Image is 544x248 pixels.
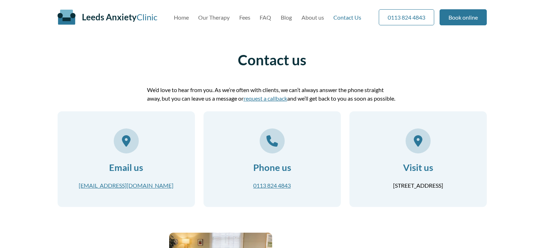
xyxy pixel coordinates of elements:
[358,162,478,173] h2: Visit us
[260,14,271,21] a: FAQ
[440,9,487,25] a: Book online
[253,182,291,189] a: 0113 824 4843
[302,14,324,21] a: About us
[82,12,157,22] a: Leeds AnxietyClinic
[79,182,173,189] a: [EMAIL_ADDRESS][DOMAIN_NAME]
[198,14,230,21] a: Our Therapy
[212,162,332,173] h2: Phone us
[82,12,137,22] span: Leeds Anxiety
[379,9,434,25] a: 0113 824 4843
[358,181,478,190] p: [STREET_ADDRESS]
[147,86,397,103] p: We’d love to hear from you. As we’re often with clients, we can’t always answer the phone straigh...
[58,51,487,69] h1: Contact us
[174,14,189,21] a: Home
[239,14,250,21] a: Fees
[244,95,287,102] a: request a callback
[333,14,361,21] a: Contact Us
[281,14,292,21] a: Blog
[66,162,186,173] h2: Email us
